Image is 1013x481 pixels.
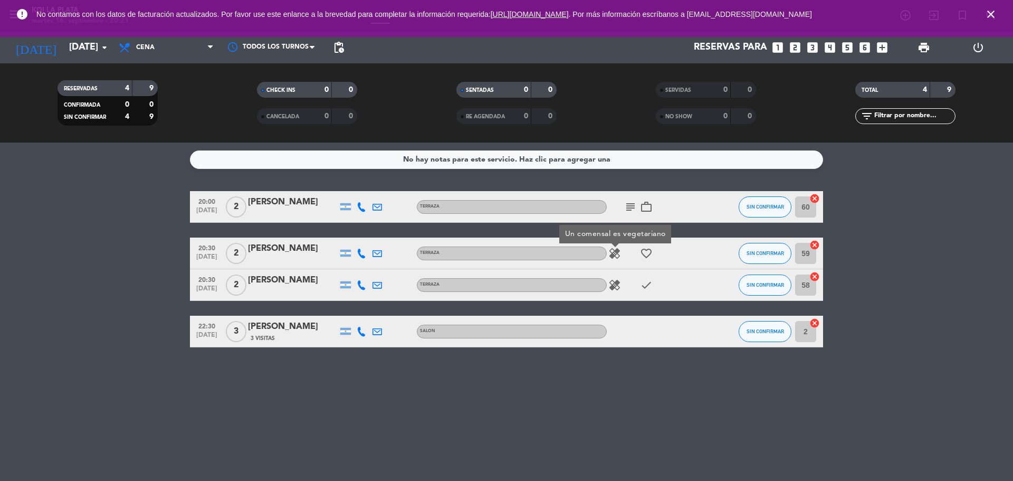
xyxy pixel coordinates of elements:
[809,240,820,250] i: cancel
[226,275,246,296] span: 2
[194,207,220,219] span: [DATE]
[136,44,155,51] span: Cena
[739,196,791,218] button: SIN CONFIRMAR
[806,41,819,54] i: looks_3
[64,86,98,91] span: RESERVADAS
[809,318,820,328] i: cancel
[624,201,637,213] i: subject
[951,32,1005,63] div: LOG OUT
[226,243,246,264] span: 2
[771,41,785,54] i: looks_one
[194,319,220,332] span: 22:30
[548,86,555,93] strong: 0
[125,101,129,108] strong: 0
[823,41,837,54] i: looks_4
[149,113,156,120] strong: 9
[947,86,953,93] strong: 9
[251,334,275,343] span: 3 Visitas
[194,195,220,207] span: 20:00
[918,41,930,54] span: print
[194,241,220,253] span: 20:30
[985,8,997,21] i: close
[640,279,653,291] i: check
[64,115,106,120] span: SIN CONFIRMAR
[248,320,338,334] div: [PERSON_NAME]
[640,247,653,260] i: favorite_border
[149,101,156,108] strong: 0
[125,84,129,92] strong: 4
[858,41,872,54] i: looks_6
[524,86,528,93] strong: 0
[861,110,873,122] i: filter_list
[747,328,784,334] span: SIN CONFIRMAR
[332,41,345,54] span: pending_actions
[491,10,569,18] a: [URL][DOMAIN_NAME]
[747,250,784,256] span: SIN CONFIRMAR
[665,114,692,119] span: NO SHOW
[125,113,129,120] strong: 4
[640,201,653,213] i: work_outline
[226,196,246,218] span: 2
[923,86,927,93] strong: 4
[665,88,691,93] span: SERVIDAS
[559,225,671,243] div: Un comensal es vegetariano
[466,88,494,93] span: SENTADAS
[788,41,802,54] i: looks_two
[403,154,610,166] div: No hay notas para este servicio. Haz clic para agregar una
[266,114,299,119] span: CANCELADA
[248,273,338,287] div: [PERSON_NAME]
[194,332,220,344] span: [DATE]
[608,279,621,291] i: healing
[324,86,329,93] strong: 0
[420,251,439,255] span: TERRAZA
[194,273,220,285] span: 20:30
[862,88,878,93] span: TOTAL
[349,86,355,93] strong: 0
[8,36,64,59] i: [DATE]
[36,10,812,18] span: No contamos con los datos de facturación actualizados. Por favor use este enlance a la brevedad p...
[809,271,820,282] i: cancel
[324,112,329,120] strong: 0
[420,329,435,333] span: SALON
[248,195,338,209] div: [PERSON_NAME]
[809,193,820,204] i: cancel
[226,321,246,342] span: 3
[875,41,889,54] i: add_box
[266,88,295,93] span: CHECK INS
[420,204,439,209] span: TERRAZA
[748,86,754,93] strong: 0
[524,112,528,120] strong: 0
[739,321,791,342] button: SIN CONFIRMAR
[608,247,621,260] i: healing
[723,86,728,93] strong: 0
[64,102,100,108] span: CONFIRMADA
[748,112,754,120] strong: 0
[840,41,854,54] i: looks_5
[739,243,791,264] button: SIN CONFIRMAR
[194,253,220,266] span: [DATE]
[739,275,791,296] button: SIN CONFIRMAR
[194,285,220,297] span: [DATE]
[569,10,812,18] a: . Por más información escríbanos a [EMAIL_ADDRESS][DOMAIN_NAME]
[694,42,767,53] span: Reservas para
[873,110,955,122] input: Filtrar por nombre...
[149,84,156,92] strong: 9
[248,242,338,256] div: [PERSON_NAME]
[723,112,728,120] strong: 0
[972,41,985,54] i: power_settings_new
[98,41,111,54] i: arrow_drop_down
[548,112,555,120] strong: 0
[747,204,784,210] span: SIN CONFIRMAR
[420,282,439,287] span: TERRAZA
[349,112,355,120] strong: 0
[747,282,784,288] span: SIN CONFIRMAR
[16,8,28,21] i: error
[466,114,505,119] span: RE AGENDADA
